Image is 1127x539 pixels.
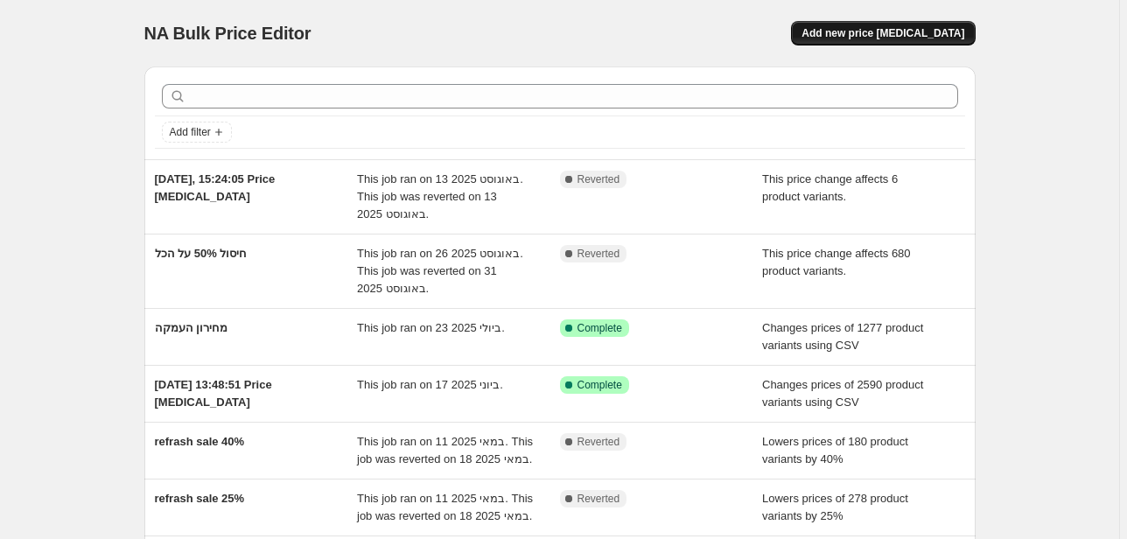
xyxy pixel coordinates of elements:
span: Reverted [577,435,620,449]
span: Add new price [MEDICAL_DATA] [801,26,964,40]
span: NA Bulk Price Editor [144,24,311,43]
span: This price change affects 6 product variants. [762,172,898,203]
span: Add filter [170,125,211,139]
span: refrash sale 25% [155,492,245,505]
span: This price change affects 680 product variants. [762,247,911,277]
span: [DATE] 13:48:51 Price [MEDICAL_DATA] [155,378,272,409]
span: Reverted [577,172,620,186]
span: This job ran on 17 ביוני 2025. [357,378,503,391]
span: Changes prices of 2590 product variants using CSV [762,378,923,409]
span: Lowers prices of 180 product variants by 40% [762,435,908,465]
span: [DATE], 15:24:05 Price [MEDICAL_DATA] [155,172,276,203]
span: Reverted [577,492,620,506]
span: Changes prices of 1277 product variants using CSV [762,321,923,352]
button: Add new price [MEDICAL_DATA] [791,21,975,45]
span: This job ran on 23 ביולי 2025. [357,321,505,334]
button: Add filter [162,122,232,143]
span: This job ran on 26 באוגוסט 2025. This job was reverted on 31 באוגוסט 2025. [357,247,523,295]
span: refrash sale 40% [155,435,245,448]
span: This job ran on 11 במאי 2025. This job was reverted on 18 במאי 2025. [357,492,533,522]
span: Complete [577,321,622,335]
span: This job ran on 13 באוגוסט 2025. This job was reverted on 13 באוגוסט 2025. [357,172,523,220]
span: מחירון העמקה [155,321,228,334]
span: This job ran on 11 במאי 2025. This job was reverted on 18 במאי 2025. [357,435,533,465]
span: Lowers prices of 278 product variants by 25% [762,492,908,522]
span: חיסול 50% על הכל [155,247,248,260]
span: Complete [577,378,622,392]
span: Reverted [577,247,620,261]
